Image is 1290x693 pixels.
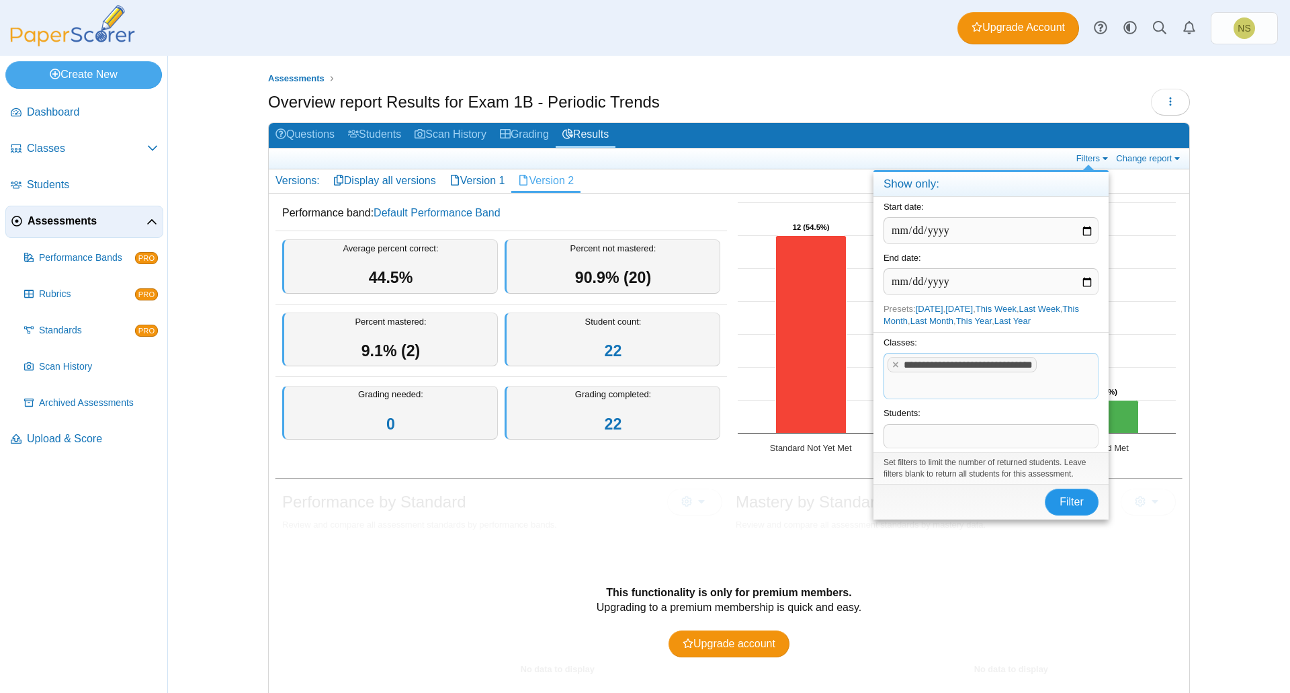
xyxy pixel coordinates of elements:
x: remove tag [890,360,902,369]
span: 44.5% [369,269,413,286]
span: Assessments [28,214,146,229]
a: Alerts [1174,13,1204,43]
h4: Show only: [873,172,1109,197]
a: Last Month [910,316,953,326]
span: Performance Bands [39,251,135,265]
div: Percent not mastered: [505,239,720,294]
a: This Week [976,304,1017,314]
a: Nathan Smith [1211,12,1278,44]
tags: ​ [884,424,1099,448]
a: Filters [1073,153,1114,164]
span: Upload & Score [27,432,158,446]
path: Standard Not Yet Met, 12. Overall Assessment Performance. [776,235,847,433]
a: Last Year [994,316,1031,326]
span: Rubrics [39,288,135,301]
label: End date: [884,253,921,263]
button: Filter [1045,489,1099,516]
label: Students: [884,408,920,418]
h1: Overview report Results for Exam 1B - Periodic Trends [268,91,660,114]
img: PaperScorer [5,5,140,46]
a: Scan History [19,351,163,383]
div: Chart. Highcharts interactive chart. [731,196,1182,464]
a: Create New [5,61,162,88]
div: Versions: [269,169,327,192]
a: Dashboard [5,97,163,129]
a: Performance Bands PRO [19,242,163,274]
a: [DATE] [945,304,973,314]
text: 12 (54.5%) [793,223,830,231]
a: Version 1 [443,169,512,192]
a: Upgrade account [669,630,789,657]
span: Dashboard [27,105,158,120]
a: Scan History [408,123,493,148]
span: PRO [135,288,158,300]
span: 90.9% (20) [575,269,651,286]
a: Change report [1113,153,1186,164]
a: Version 2 [511,169,580,192]
div: Grading needed: [282,386,498,440]
a: Upgrade Account [957,12,1079,44]
a: Assessments [5,206,163,238]
path: Standard Met, 2. Overall Assessment Performance. [1068,400,1139,433]
a: Upload & Score [5,423,163,456]
a: Grading [493,123,556,148]
a: 0 [386,415,395,433]
a: Students [5,169,163,202]
div: Set filters to limit the number of returned students. Leave filters blank to return all students ... [873,452,1109,484]
a: Results [556,123,615,148]
span: Scan History [39,360,158,374]
span: Students [27,177,158,192]
a: Assessments [265,71,328,87]
span: Upgrade account [683,638,775,649]
a: Archived Assessments [19,387,163,419]
span: 9.1% (2) [361,342,421,360]
a: This Year [956,316,992,326]
span: Filter [1060,496,1084,507]
a: This Month [884,304,1079,326]
span: PRO [135,252,158,264]
b: This functionality is only for premium members. [606,587,851,598]
div: Percent mastered: [282,313,498,367]
span: Nathan Smith [1234,17,1255,39]
span: Presets: , , , , , , , [884,304,1079,326]
a: Students [341,123,408,148]
text: Standard Not Yet Met [770,443,852,453]
svg: Interactive chart [731,196,1182,464]
span: Archived Assessments [39,397,158,410]
a: 22 [605,415,622,433]
a: Display all versions [327,169,443,192]
a: Rubrics PRO [19,278,163,311]
a: Classes [5,133,163,165]
div: Grading completed: [505,386,720,440]
div: Student count: [505,313,720,367]
div: Average percent correct: [282,239,498,294]
tags: ​ [884,353,1099,400]
a: [DATE] [916,304,943,314]
a: Questions [269,123,341,148]
span: Nathan Smith [1238,24,1250,33]
div: Upgrading to a premium membership is quick and easy. [597,600,862,630]
span: Standards [39,324,135,337]
span: Classes [27,141,147,156]
label: Start date: [884,202,924,212]
dd: Performance band: [275,196,727,231]
a: Standards PRO [19,315,163,347]
a: 22 [605,342,622,360]
span: PRO [135,325,158,337]
a: Default Performance Band [374,207,501,218]
a: Last Week [1019,304,1060,314]
span: Upgrade Account [972,20,1065,35]
span: Assessments [268,73,325,83]
label: Classes: [884,337,917,348]
a: PaperScorer [5,37,140,48]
